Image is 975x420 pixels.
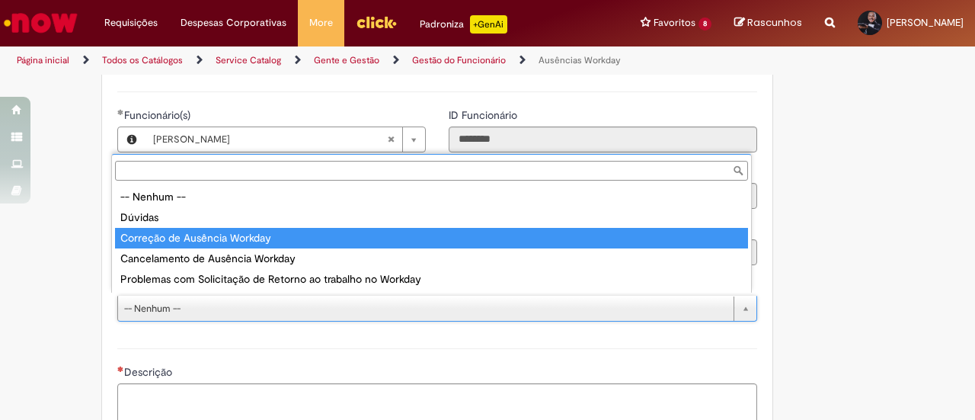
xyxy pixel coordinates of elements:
div: Cancelamento de Ausência Workday [115,248,748,269]
div: -- Nenhum -- [115,187,748,207]
div: Correção de Ausência Workday [115,228,748,248]
div: Problemas com Solicitação de Retorno ao trabalho no Workday [115,269,748,290]
div: Dúvidas [115,207,748,228]
ul: Tipo da Solicitação [112,184,751,293]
